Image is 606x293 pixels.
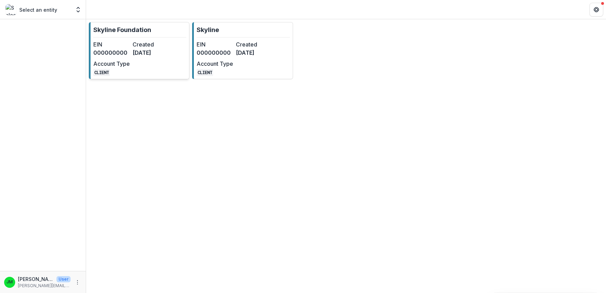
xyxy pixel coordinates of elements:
p: Skyline [197,25,219,34]
dt: Created [133,40,169,49]
a: SkylineEIN000000000Created[DATE]Account TypeCLIENT [192,22,293,79]
dd: [DATE] [133,49,169,57]
dt: EIN [93,40,130,49]
dt: EIN [197,40,233,49]
button: Open entity switcher [73,3,83,17]
a: Skyline FoundationEIN000000000Created[DATE]Account TypeCLIENT [89,22,189,79]
div: Jenny Montoya [7,280,13,284]
p: Skyline Foundation [93,25,151,34]
button: More [73,278,82,286]
dt: Account Type [93,60,130,68]
dt: Account Type [197,60,233,68]
p: Select an entity [19,6,57,13]
dd: 000000000 [197,49,233,57]
code: CLIENT [93,69,110,76]
p: [PERSON_NAME][EMAIL_ADDRESS][DOMAIN_NAME] [18,283,71,289]
button: Get Help [589,3,603,17]
dd: [DATE] [236,49,272,57]
p: [PERSON_NAME] [18,275,54,283]
dd: 000000000 [93,49,130,57]
img: Select an entity [6,4,17,15]
dt: Created [236,40,272,49]
p: User [56,276,71,282]
code: CLIENT [197,69,213,76]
